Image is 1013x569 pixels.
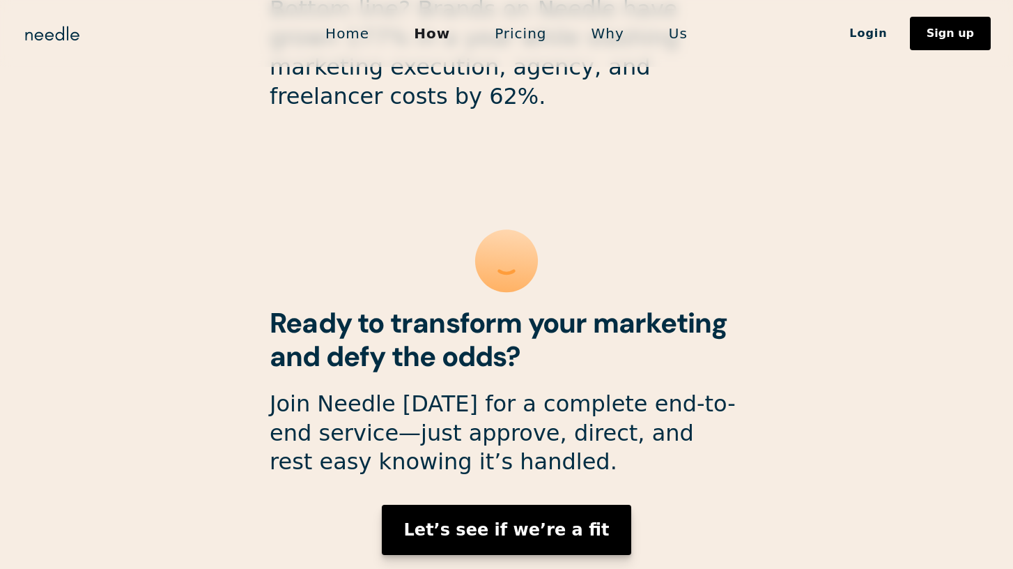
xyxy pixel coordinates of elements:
[647,19,710,48] a: Us
[827,22,910,45] a: Login
[910,17,991,50] a: Sign up
[472,19,569,48] a: Pricing
[392,19,472,48] a: How
[270,390,743,477] p: Join Needle [DATE] for a complete end-to-end service—just approve, direct, and rest easy knowing ...
[270,306,743,373] h2: Ready to transform your marketing and defy the odds?
[303,19,392,48] a: Home
[569,19,647,48] a: Why
[927,28,974,39] div: Sign up
[382,505,632,555] a: Let’s see if we’re a fit
[404,520,610,540] strong: Let’s see if we’re a fit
